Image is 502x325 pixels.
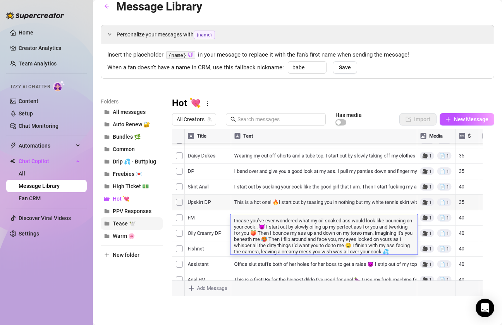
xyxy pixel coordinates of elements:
span: Bundles 🌿 [113,134,141,140]
span: Auto Renew 🔐 [113,121,150,127]
button: Drip 💦 - Buttplug [101,155,163,168]
a: All [19,170,25,177]
span: arrow-left [104,3,110,9]
span: folder [104,146,110,152]
h3: Hot 💘 [172,97,201,110]
div: Personalize your messages with{name} [101,25,494,44]
button: Hot 💘 [101,193,163,205]
button: All messages [101,106,163,118]
span: folder [104,184,110,189]
div: Open Intercom Messenger [476,299,494,317]
span: All messages [113,109,146,115]
textarea: Incase you’ve ever wondered what my oil-soaked ass would look like bouncing on your cock.. 😈 I st... [230,217,418,254]
a: Discover Viral Videos [19,215,71,221]
a: Message Library [19,183,60,189]
span: folder [104,171,110,177]
span: folder [104,221,110,226]
span: Warm 🌸 [113,233,135,239]
article: Has media [335,113,362,117]
a: Setup [19,110,33,117]
button: Bundles 🌿 [101,131,163,143]
span: thunderbolt [10,143,16,149]
span: folder [104,109,110,115]
span: Chat Copilot [19,155,74,167]
span: folder [104,233,110,239]
span: folder [104,134,110,139]
span: folder-open [104,196,110,201]
span: {name} [194,31,215,39]
a: Settings [19,230,39,237]
img: logo-BBDzfeDw.svg [6,12,64,19]
button: New folder [101,249,163,261]
span: Automations [19,139,74,152]
span: Common [113,146,135,152]
img: Chat Copilot [10,158,15,164]
button: Auto Renew 🔐 [101,118,163,131]
article: Folders [101,97,163,106]
span: team [207,117,212,122]
span: folder [104,159,110,164]
a: Home [19,29,33,36]
span: Drip 💦 - Buttplug [113,158,156,165]
span: Save [339,64,351,71]
span: folder [104,122,110,127]
span: expanded [107,32,112,36]
button: Common [101,143,163,155]
span: When a fan doesn’t have a name in CRM, use this fallback nickname: [107,63,284,72]
span: Personalize your messages with [117,30,488,39]
span: Freebies 💌 [113,171,142,177]
span: copy [188,52,193,57]
span: search [230,117,236,122]
button: High Ticket 💵 [101,180,163,193]
button: Warm 🌸 [101,230,163,242]
button: Click to Copy [188,52,193,58]
span: plus [445,117,451,122]
button: PPV Responses [101,205,163,217]
span: New folder [113,252,139,258]
span: Insert the placeholder in your message to replace it with the fan’s first name when sending the m... [107,50,488,60]
a: Creator Analytics [19,42,81,54]
span: All Creators [177,113,211,125]
span: High Ticket 💵 [113,183,149,189]
button: Tease 🕊️ [101,217,163,230]
code: {name} [166,51,195,59]
input: Search messages [237,115,321,124]
a: Chat Monitoring [19,123,58,129]
span: Tease 🕊️ [113,220,136,227]
span: Izzy AI Chatter [11,83,50,91]
button: Freebies 💌 [101,168,163,180]
a: Fan CRM [19,195,41,201]
button: New Message [440,113,494,126]
button: Save [333,61,357,74]
span: plus [104,252,110,258]
a: Content [19,98,38,104]
span: more [204,100,211,107]
span: New Message [454,116,488,122]
button: Import [399,113,437,126]
span: folder [104,208,110,214]
img: AI Chatter [53,80,65,91]
span: PPV Responses [113,208,151,214]
span: Hot 💘 [113,196,129,202]
a: Team Analytics [19,60,57,67]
